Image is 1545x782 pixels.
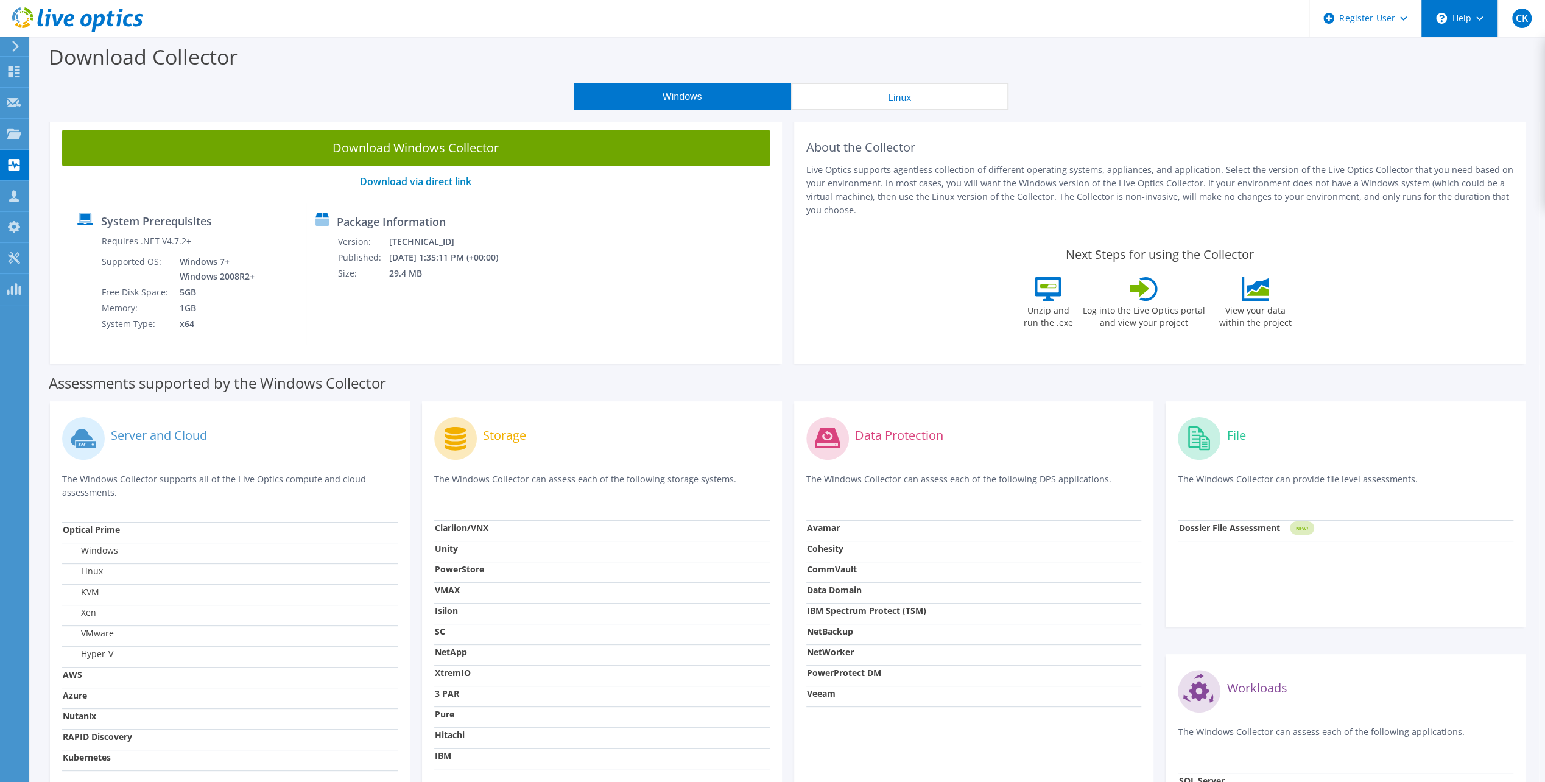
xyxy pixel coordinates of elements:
label: System Prerequisites [101,215,212,227]
td: 5GB [171,284,257,300]
strong: AWS [63,669,82,680]
strong: IBM Spectrum Protect (TSM) [807,605,926,616]
td: x64 [171,316,257,332]
button: Windows [574,83,791,110]
p: The Windows Collector can assess each of the following DPS applications. [806,473,1142,498]
h2: About the Collector [806,140,1514,155]
strong: Avamar [807,522,840,534]
label: Download Collector [49,43,238,71]
a: Download via direct link [360,175,471,188]
a: Download Windows Collector [62,130,770,166]
td: 1GB [171,300,257,316]
td: Published: [337,250,388,266]
strong: Hitachi [435,729,465,741]
td: Free Disk Space: [101,284,171,300]
label: Server and Cloud [111,429,207,442]
tspan: NEW! [1296,525,1308,532]
label: Workloads [1226,682,1287,694]
strong: Optical Prime [63,524,120,535]
p: The Windows Collector can assess each of the following storage systems. [434,473,770,498]
strong: SC [435,625,445,637]
label: VMware [63,627,114,639]
td: [DATE] 1:35:11 PM (+00:00) [388,250,514,266]
label: Windows [63,544,118,557]
strong: IBM [435,750,451,761]
strong: PowerStore [435,563,484,575]
strong: Isilon [435,605,458,616]
label: View your data within the project [1211,301,1299,329]
label: Linux [63,565,103,577]
label: Storage [483,429,526,442]
label: Requires .NET V4.7.2+ [102,235,191,247]
label: Xen [63,607,96,619]
p: Live Optics supports agentless collection of different operating systems, appliances, and applica... [806,163,1514,217]
td: Size: [337,266,388,281]
strong: VMAX [435,584,460,596]
strong: RAPID Discovery [63,731,132,742]
strong: PowerProtect DM [807,667,881,678]
label: File [1226,429,1245,442]
td: 29.4 MB [388,266,514,281]
td: System Type: [101,316,171,332]
strong: NetWorker [807,646,854,658]
td: Memory: [101,300,171,316]
strong: NetBackup [807,625,853,637]
p: The Windows Collector can provide file level assessments. [1178,473,1513,498]
label: Package Information [337,216,446,228]
strong: Kubernetes [63,752,111,763]
strong: Cohesity [807,543,843,554]
td: [TECHNICAL_ID] [388,234,514,250]
strong: XtremIO [435,667,471,678]
td: Supported OS: [101,254,171,284]
label: Next Steps for using the Collector [1066,247,1254,262]
strong: 3 PAR [435,688,459,699]
strong: CommVault [807,563,857,575]
strong: Clariion/VNX [435,522,488,534]
strong: Unity [435,543,458,554]
p: The Windows Collector supports all of the Live Optics compute and cloud assessments. [62,473,398,499]
strong: Veeam [807,688,836,699]
td: Windows 7+ Windows 2008R2+ [171,254,257,284]
svg: \n [1436,13,1447,24]
label: Log into the Live Optics portal and view your project [1082,301,1205,329]
strong: Nutanix [63,710,96,722]
strong: Pure [435,708,454,720]
label: Unzip and run the .exe [1020,301,1076,329]
strong: Data Domain [807,584,862,596]
strong: Azure [63,689,87,701]
label: Data Protection [855,429,943,442]
button: Linux [791,83,1008,110]
label: Hyper-V [63,648,113,660]
strong: Dossier File Assessment [1178,522,1279,534]
span: CK [1512,9,1532,28]
label: KVM [63,586,99,598]
label: Assessments supported by the Windows Collector [49,377,386,389]
strong: NetApp [435,646,467,658]
p: The Windows Collector can assess each of the following applications. [1178,725,1513,750]
td: Version: [337,234,388,250]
